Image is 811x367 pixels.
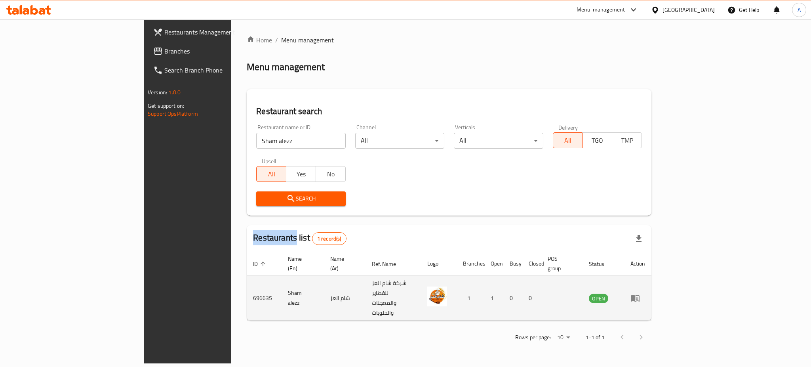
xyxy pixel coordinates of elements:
[484,276,503,321] td: 1
[324,276,366,321] td: شام العز
[522,252,541,276] th: Closed
[663,6,715,14] div: [GEOGRAPHIC_DATA]
[577,5,625,15] div: Menu-management
[454,133,543,149] div: All
[253,259,268,269] span: ID
[372,259,406,269] span: Ref. Name
[262,158,276,164] label: Upsell
[168,87,181,97] span: 1.0.0
[247,252,651,321] table: enhanced table
[164,65,273,75] span: Search Branch Phone
[615,135,639,146] span: TMP
[316,166,346,182] button: No
[148,109,198,119] a: Support.OpsPlatform
[515,333,551,342] p: Rows per page:
[256,166,286,182] button: All
[586,333,605,342] p: 1-1 of 1
[256,133,345,149] input: Search for restaurant name or ID..
[147,23,279,42] a: Restaurants Management
[247,61,325,73] h2: Menu management
[256,105,642,117] h2: Restaurant search
[366,276,421,321] td: شركة شام العز للفطاير والمعجنات والحلويات
[421,252,457,276] th: Logo
[484,252,503,276] th: Open
[164,27,273,37] span: Restaurants Management
[253,232,346,245] h2: Restaurants list
[556,135,580,146] span: All
[553,132,583,148] button: All
[589,294,608,303] div: OPEN
[457,276,484,321] td: 1
[589,294,608,303] span: OPEN
[147,42,279,61] a: Branches
[798,6,801,14] span: A
[148,101,184,111] span: Get support on:
[148,87,167,97] span: Version:
[612,132,642,148] button: TMP
[355,133,444,149] div: All
[522,276,541,321] td: 0
[624,252,651,276] th: Action
[286,166,316,182] button: Yes
[503,276,522,321] td: 0
[457,252,484,276] th: Branches
[589,259,615,269] span: Status
[147,61,279,80] a: Search Branch Phone
[427,287,447,306] img: Sham alezz
[256,191,345,206] button: Search
[630,293,645,303] div: Menu
[554,332,573,344] div: Rows per page:
[312,232,346,245] div: Total records count
[260,168,283,180] span: All
[282,276,324,321] td: Sham alezz
[319,168,343,180] span: No
[263,194,339,204] span: Search
[629,229,648,248] div: Export file
[312,235,346,243] span: 1 record(s)
[247,35,651,45] nav: breadcrumb
[288,254,314,273] span: Name (En)
[582,132,612,148] button: TGO
[330,254,356,273] span: Name (Ar)
[281,35,334,45] span: Menu management
[586,135,609,146] span: TGO
[548,254,573,273] span: POS group
[164,46,273,56] span: Branches
[289,168,313,180] span: Yes
[558,124,578,130] label: Delivery
[503,252,522,276] th: Busy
